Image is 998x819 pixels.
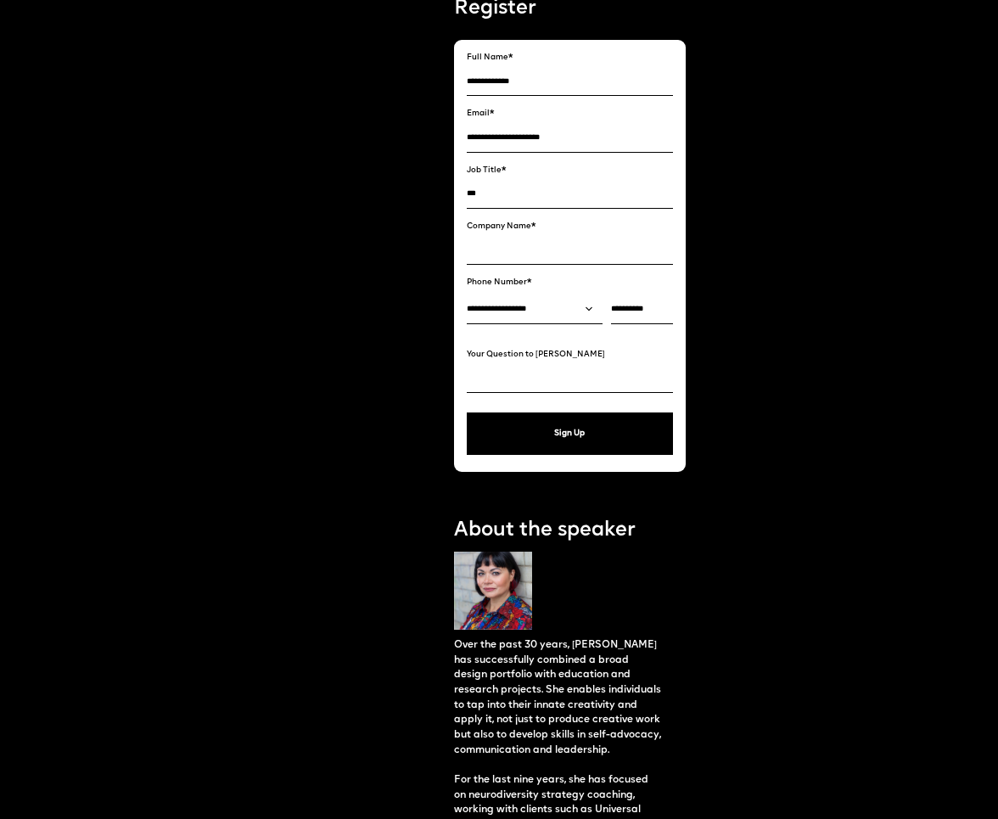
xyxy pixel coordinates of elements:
button: Sign Up [467,412,673,455]
label: Job Title [467,165,673,175]
label: Email [467,109,673,118]
label: Full Name [467,53,673,62]
p: About the speaker [454,517,686,545]
label: Phone Number [467,278,673,287]
label: Your Question to [PERSON_NAME] [467,350,673,359]
label: Company Name [467,222,673,231]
